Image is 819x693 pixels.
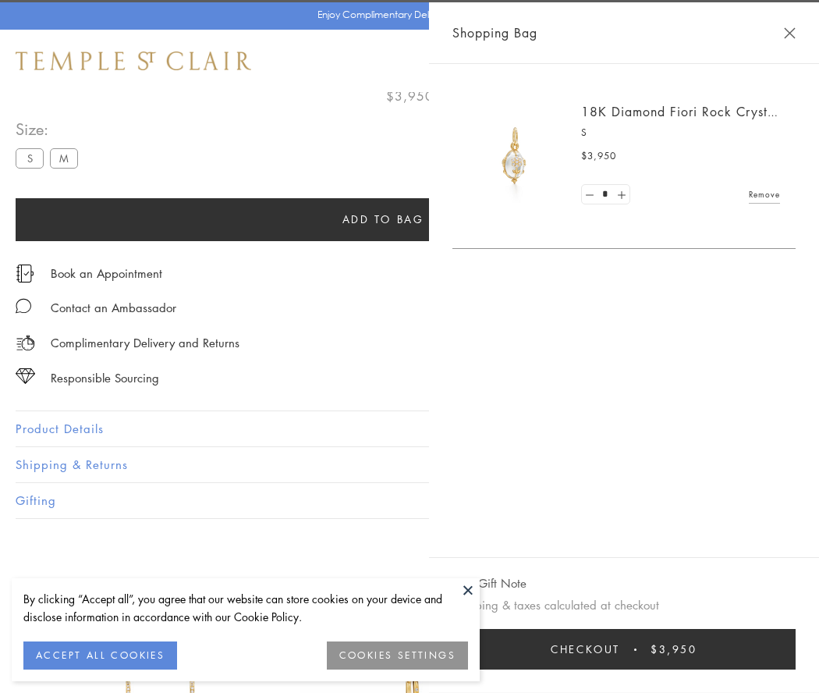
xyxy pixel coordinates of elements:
button: Gifting [16,483,803,518]
span: Checkout [551,641,620,658]
a: Book an Appointment [51,265,162,282]
p: Complimentary Delivery and Returns [51,333,239,353]
img: icon_appointment.svg [16,265,34,283]
button: Add Gift Note [452,574,526,593]
a: Set quantity to 2 [613,185,629,204]
button: Close Shopping Bag [784,27,796,39]
img: P51889-E11FIORI [468,109,562,203]
p: Shipping & taxes calculated at checkout [452,595,796,615]
span: Shopping Bag [452,23,537,43]
span: Size: [16,116,84,142]
p: S [581,125,780,140]
span: Add to bag [342,211,424,228]
img: icon_delivery.svg [16,333,35,353]
span: $3,950 [651,641,697,658]
div: Responsible Sourcing [51,368,159,388]
h3: You May Also Like [39,574,780,599]
img: icon_sourcing.svg [16,368,35,384]
button: COOKIES SETTINGS [327,641,468,670]
img: MessageIcon-01_2.svg [16,298,31,314]
span: $3,950 [386,86,434,106]
a: Set quantity to 0 [582,185,597,204]
button: Product Details [16,411,803,446]
a: Remove [749,186,780,203]
button: Checkout $3,950 [452,629,796,670]
label: M [50,148,78,168]
p: Enjoy Complimentary Delivery & Returns [317,7,495,23]
button: Shipping & Returns [16,447,803,482]
label: S [16,148,44,168]
div: By clicking “Accept all”, you agree that our website can store cookies on your device and disclos... [23,590,468,626]
button: Add to bag [16,198,750,241]
span: $3,950 [581,148,616,164]
div: Contact an Ambassador [51,298,176,318]
button: ACCEPT ALL COOKIES [23,641,177,670]
img: Temple St. Clair [16,52,251,70]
